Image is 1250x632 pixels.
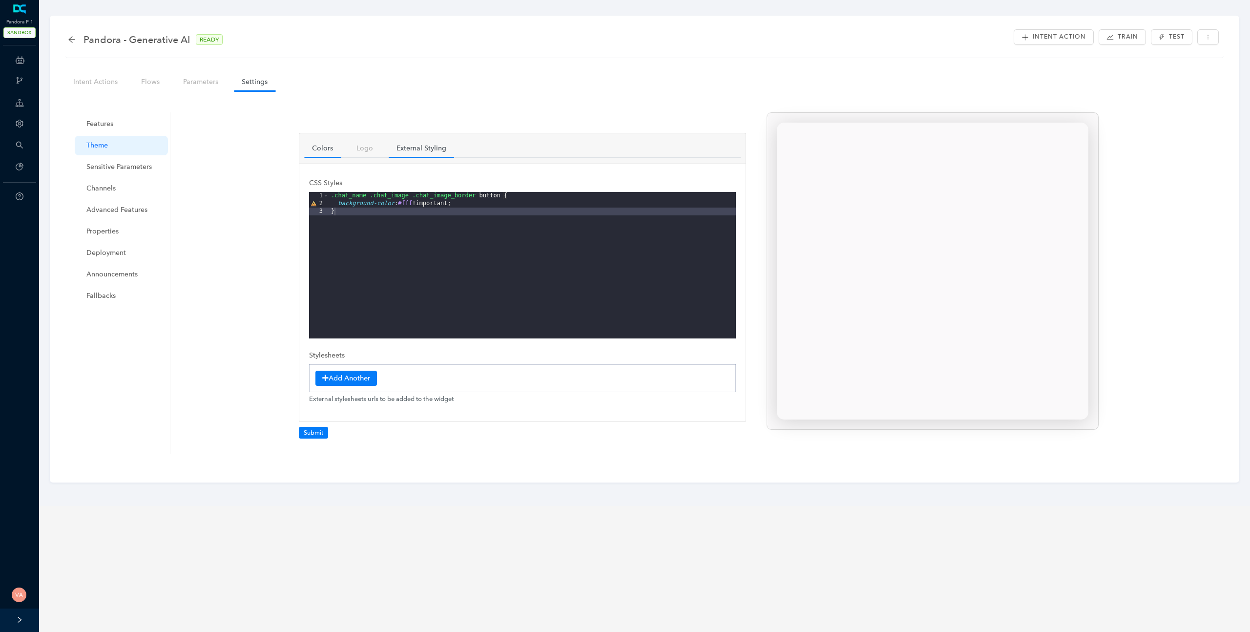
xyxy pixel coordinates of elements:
[86,222,160,241] span: Properties
[133,73,167,91] a: Flows
[777,123,1088,420] iframe: iframe
[299,427,328,439] button: Submit
[1205,34,1211,40] span: more
[1021,34,1029,41] span: plus
[86,114,160,134] span: Features
[12,588,26,602] img: 5c5f7907468957e522fad195b8a1453a
[304,139,341,157] a: Colors
[1014,29,1094,45] button: plusIntent Action
[16,120,23,127] span: setting
[309,174,342,192] label: CSS Styles
[309,192,329,200] div: 1
[86,265,160,284] span: Announcements
[309,200,329,208] div: 2
[16,77,23,84] span: branches
[1151,29,1192,45] button: thunderboltTest
[86,286,160,306] span: Fallbacks
[68,36,76,43] span: arrow-left
[16,192,23,200] span: question-circle
[1159,34,1165,40] span: thunderbolt
[3,27,36,38] span: SANDBOX
[1099,29,1146,45] button: stock Train
[86,136,160,155] span: Theme
[68,36,76,44] div: back
[86,200,160,220] span: Advanced Features
[86,179,160,198] span: Channels
[315,371,377,386] button: Add Another
[1169,32,1185,42] span: Test
[309,394,736,403] div: External stylesheets urls to be added to the widget
[16,163,23,170] span: pie-chart
[86,243,160,263] span: Deployment
[83,32,190,47] span: Pandora - Generative AI
[175,73,226,91] a: Parameters
[16,141,23,149] span: search
[1197,29,1219,45] button: more
[65,73,125,91] a: Intent Actions
[309,208,329,215] div: 3
[309,346,345,364] label: Stylesheets
[1106,34,1114,41] span: stock
[86,157,160,177] span: Sensitive Parameters
[234,73,275,91] a: Settings
[389,139,454,157] a: External Styling
[196,34,223,45] span: READY
[1033,32,1086,42] span: Intent Action
[349,139,381,157] a: Logo
[1118,32,1138,42] span: Train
